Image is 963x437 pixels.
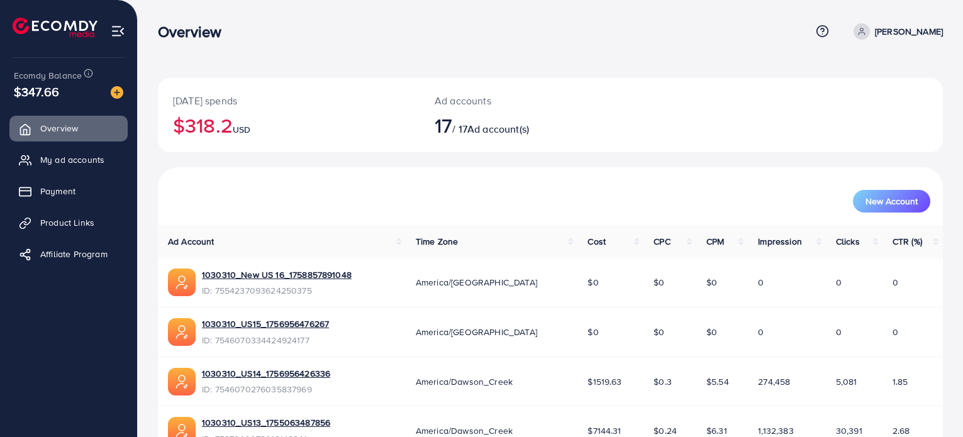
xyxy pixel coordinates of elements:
[706,375,729,388] span: $5.54
[40,122,78,135] span: Overview
[654,424,677,437] span: $0.24
[849,23,943,40] a: [PERSON_NAME]
[40,248,108,260] span: Affiliate Program
[158,23,231,41] h3: Overview
[836,276,842,289] span: 0
[758,424,793,437] span: 1,132,383
[758,235,802,248] span: Impression
[587,375,621,388] span: $1519.63
[893,326,898,338] span: 0
[587,424,621,437] span: $7144.31
[173,93,404,108] p: [DATE] spends
[706,326,717,338] span: $0
[111,86,123,99] img: image
[111,24,125,38] img: menu
[836,235,860,248] span: Clicks
[168,235,214,248] span: Ad Account
[435,93,601,108] p: Ad accounts
[435,113,601,137] h2: / 17
[853,190,930,213] button: New Account
[168,368,196,396] img: ic-ads-acc.e4c84228.svg
[202,383,330,396] span: ID: 7546070276035837969
[14,69,82,82] span: Ecomdy Balance
[654,276,664,289] span: $0
[168,268,196,296] img: ic-ads-acc.e4c84228.svg
[9,241,128,267] a: Affiliate Program
[40,185,75,197] span: Payment
[836,424,862,437] span: 30,391
[202,416,330,429] a: 1030310_US13_1755063487856
[9,210,128,235] a: Product Links
[467,122,529,136] span: Ad account(s)
[875,24,943,39] p: [PERSON_NAME]
[9,179,128,204] a: Payment
[910,380,954,428] iframe: Chat
[587,326,598,338] span: $0
[9,116,128,141] a: Overview
[233,123,250,136] span: USD
[654,235,670,248] span: CPC
[836,375,857,388] span: 5,081
[435,111,452,140] span: 17
[654,375,672,388] span: $0.3
[202,268,352,281] a: 1030310_New US 16_1758857891048
[706,235,724,248] span: CPM
[202,284,352,297] span: ID: 7554237093624250375
[416,326,537,338] span: America/[GEOGRAPHIC_DATA]
[758,276,764,289] span: 0
[893,235,922,248] span: CTR (%)
[654,326,664,338] span: $0
[173,113,404,137] h2: $318.2
[758,375,790,388] span: 274,458
[416,424,513,437] span: America/Dawson_Creek
[706,276,717,289] span: $0
[202,334,329,346] span: ID: 7546070334424924177
[9,147,128,172] a: My ad accounts
[40,216,94,229] span: Product Links
[202,367,330,380] a: 1030310_US14_1756956426336
[168,318,196,346] img: ic-ads-acc.e4c84228.svg
[416,235,458,248] span: Time Zone
[706,424,727,437] span: $6.31
[758,326,764,338] span: 0
[416,276,537,289] span: America/[GEOGRAPHIC_DATA]
[13,18,97,37] img: logo
[587,276,598,289] span: $0
[893,424,910,437] span: 2.68
[14,82,59,101] span: $347.66
[836,326,842,338] span: 0
[416,375,513,388] span: America/Dawson_Creek
[893,276,898,289] span: 0
[866,197,918,206] span: New Account
[587,235,606,248] span: Cost
[40,153,104,166] span: My ad accounts
[893,375,908,388] span: 1.85
[202,318,329,330] a: 1030310_US15_1756956476267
